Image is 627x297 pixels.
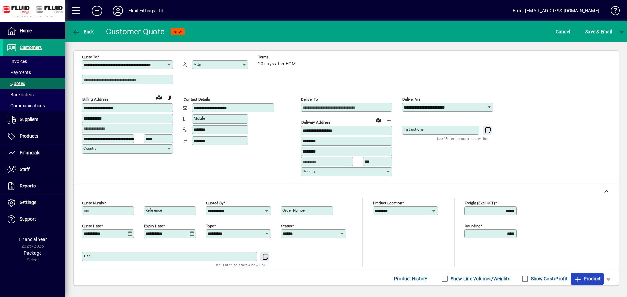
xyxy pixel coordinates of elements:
a: Payments [3,67,65,78]
span: Product [574,274,601,284]
div: Customer Quote [106,26,165,37]
span: Support [20,216,36,222]
a: Knowledge Base [606,1,619,22]
span: Package [24,250,41,256]
button: Cancel [554,26,572,37]
span: Cancel [556,26,570,37]
mat-label: Freight (excl GST) [465,200,495,205]
mat-label: Deliver To [301,97,318,102]
span: Financial Year [19,237,47,242]
mat-label: Status [281,223,292,228]
span: Backorders [7,92,34,97]
button: Profile [107,5,128,17]
mat-label: Deliver via [402,97,420,102]
mat-label: Rounding [465,223,480,228]
mat-label: Expiry date [144,223,163,228]
a: Invoices [3,56,65,67]
span: Terms [258,55,297,59]
span: Customers [20,45,42,50]
span: Settings [20,200,36,205]
a: Backorders [3,89,65,100]
mat-label: Attn [194,62,201,67]
mat-label: Mobile [194,116,205,121]
button: Choose address [383,115,394,126]
a: Quotes [3,78,65,89]
a: View on map [154,92,164,102]
label: Show Cost/Profit [530,275,568,282]
mat-hint: Use 'Enter' to start a new line [437,135,488,142]
a: Products [3,128,65,144]
a: Suppliers [3,111,65,128]
span: 20 days after EOM [258,61,296,67]
span: ave & Email [585,26,612,37]
button: Product [571,273,604,285]
a: Support [3,211,65,228]
span: Products [20,133,38,139]
span: Payments [7,70,31,75]
span: NEW [174,30,182,34]
button: Add [87,5,107,17]
span: Suppliers [20,117,38,122]
mat-label: Quoted by [206,200,223,205]
mat-label: Order number [282,208,306,213]
a: Settings [3,195,65,211]
mat-label: Country [302,169,315,173]
span: Reports [20,183,36,188]
a: Home [3,23,65,39]
app-page-header-button: Back [65,26,101,37]
mat-label: Type [206,223,214,228]
a: Reports [3,178,65,194]
mat-label: Quote number [82,200,106,205]
button: Save & Email [582,26,615,37]
a: Communications [3,100,65,111]
button: Copy to Delivery address [164,92,175,103]
mat-label: Title [83,254,91,258]
span: S [585,29,588,34]
div: Fluid Fittings Ltd [128,6,163,16]
mat-label: Reference [145,208,162,213]
label: Show Line Volumes/Weights [449,275,510,282]
a: View on map [373,115,383,125]
button: Product History [392,273,430,285]
button: Back [71,26,96,37]
mat-label: Country [83,146,96,151]
span: Communications [7,103,45,108]
span: Financials [20,150,40,155]
span: Quotes [7,81,25,86]
mat-label: Quote date [82,223,101,228]
span: Invoices [7,59,27,64]
mat-label: Quote To [82,55,97,59]
a: Financials [3,145,65,161]
span: Product History [394,274,427,284]
mat-hint: Use 'Enter' to start a new line [215,261,266,269]
mat-label: Instructions [404,127,424,132]
a: Staff [3,161,65,178]
span: Staff [20,167,30,172]
mat-label: Product location [373,200,402,205]
span: Home [20,28,32,33]
span: Back [72,29,94,34]
div: Front [EMAIL_ADDRESS][DOMAIN_NAME] [513,6,599,16]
